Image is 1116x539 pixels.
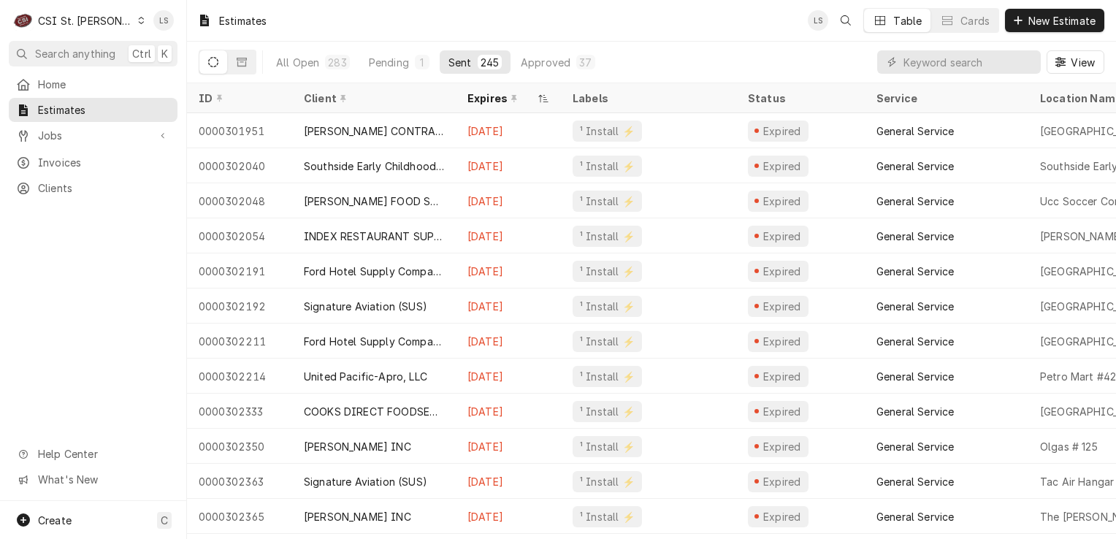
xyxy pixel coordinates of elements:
[876,194,954,209] div: General Service
[761,509,803,524] div: Expired
[38,446,169,462] span: Help Center
[578,334,636,349] div: ¹ Install ⚡️
[187,429,292,464] div: 0000302350
[187,218,292,253] div: 0000302054
[304,369,427,384] div: United Pacific-Apro, LLC
[761,229,803,244] div: Expired
[304,264,444,279] div: Ford Hotel Supply Company
[304,91,441,106] div: Client
[304,123,444,139] div: [PERSON_NAME] CONTRACT ADMINISTRATION
[761,158,803,174] div: Expired
[153,10,174,31] div: Lindsay Stover's Avatar
[456,183,561,218] div: [DATE]
[761,194,803,209] div: Expired
[456,218,561,253] div: [DATE]
[456,148,561,183] div: [DATE]
[456,464,561,499] div: [DATE]
[328,55,346,70] div: 283
[578,404,636,419] div: ¹ Install ⚡️
[578,369,636,384] div: ¹ Install ⚡️
[9,176,177,200] a: Clients
[1025,13,1098,28] span: New Estimate
[187,394,292,429] div: 0000302333
[579,55,592,70] div: 37
[903,50,1033,74] input: Keyword search
[578,123,636,139] div: ¹ Install ⚡️
[521,55,570,70] div: Approved
[9,467,177,492] a: Go to What's New
[448,55,472,70] div: Sent
[187,464,292,499] div: 0000302363
[304,194,444,209] div: [PERSON_NAME] FOOD SERVICE
[761,439,803,454] div: Expired
[578,194,636,209] div: ¹ Install ⚡️
[304,474,427,489] div: Signature Aviation (SUS)
[38,77,170,92] span: Home
[876,404,954,419] div: General Service
[761,334,803,349] div: Expired
[876,158,954,174] div: General Service
[578,299,636,314] div: ¹ Install ⚡️
[1047,50,1104,74] button: View
[876,474,954,489] div: General Service
[38,155,170,170] span: Invoices
[304,158,444,174] div: Southside Early Childhood Center
[304,404,444,419] div: COOKS DIRECT FOODSERVICE EQUIP
[1068,55,1098,70] span: View
[38,128,148,143] span: Jobs
[578,158,636,174] div: ¹ Install ⚡️
[187,359,292,394] div: 0000302214
[578,439,636,454] div: ¹ Install ⚡️
[876,229,954,244] div: General Service
[761,369,803,384] div: Expired
[187,183,292,218] div: 0000302048
[456,324,561,359] div: [DATE]
[761,123,803,139] div: Expired
[876,369,954,384] div: General Service
[304,439,411,454] div: [PERSON_NAME] INC
[960,13,990,28] div: Cards
[13,10,34,31] div: C
[199,91,278,106] div: ID
[456,499,561,534] div: [DATE]
[9,98,177,122] a: Estimates
[834,9,857,32] button: Open search
[761,299,803,314] div: Expired
[456,429,561,464] div: [DATE]
[876,509,954,524] div: General Service
[153,10,174,31] div: LS
[187,148,292,183] div: 0000302040
[876,123,954,139] div: General Service
[13,10,34,31] div: CSI St. Louis's Avatar
[38,13,133,28] div: CSI St. [PERSON_NAME]
[467,91,535,106] div: Expires
[456,253,561,288] div: [DATE]
[573,91,725,106] div: Labels
[187,499,292,534] div: 0000302365
[304,334,444,349] div: Ford Hotel Supply Company
[38,472,169,487] span: What's New
[304,229,444,244] div: INDEX RESTAURANT SUPPLY (1)
[481,55,499,70] div: 245
[187,253,292,288] div: 0000302191
[808,10,828,31] div: Lindsay Stover's Avatar
[456,394,561,429] div: [DATE]
[304,509,411,524] div: [PERSON_NAME] INC
[38,102,170,118] span: Estimates
[876,91,1014,106] div: Service
[456,288,561,324] div: [DATE]
[9,41,177,66] button: Search anythingCtrlK
[187,113,292,148] div: 0000301951
[38,514,72,527] span: Create
[9,150,177,175] a: Invoices
[9,442,177,466] a: Go to Help Center
[38,180,170,196] span: Clients
[187,324,292,359] div: 0000302211
[1005,9,1104,32] button: New Estimate
[276,55,319,70] div: All Open
[578,509,636,524] div: ¹ Install ⚡️
[808,10,828,31] div: LS
[876,334,954,349] div: General Service
[876,299,954,314] div: General Service
[9,123,177,148] a: Go to Jobs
